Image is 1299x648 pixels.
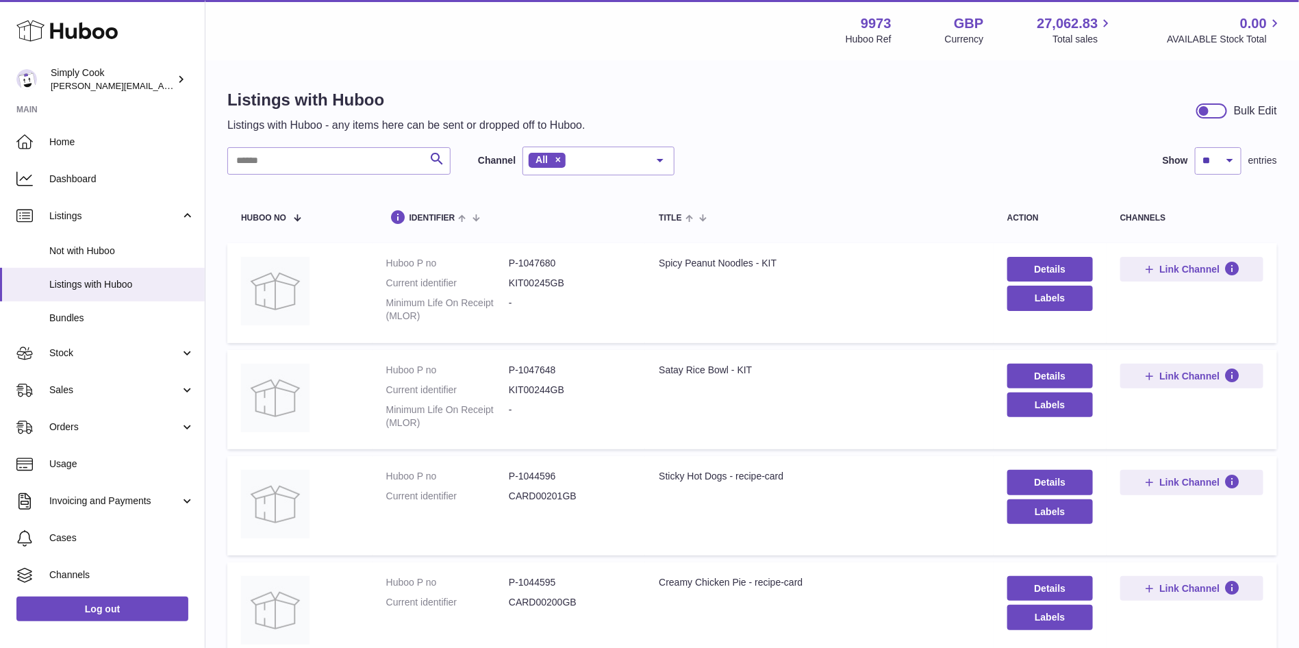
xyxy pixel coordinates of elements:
[1120,214,1263,223] div: channels
[49,245,194,258] span: Not with Huboo
[49,384,180,397] span: Sales
[49,278,194,291] span: Listings with Huboo
[241,470,310,538] img: Sticky Hot Dogs - recipe-card
[49,347,180,360] span: Stock
[1007,364,1093,388] a: Details
[1159,370,1220,382] span: Link Channel
[509,297,631,323] dd: -
[1163,154,1188,167] label: Show
[535,154,548,165] span: All
[509,403,631,429] dd: -
[386,490,509,503] dt: Current identifier
[49,495,180,508] span: Invoicing and Payments
[1167,14,1283,46] a: 0.00 AVAILABLE Stock Total
[509,257,631,270] dd: P-1047680
[16,69,37,90] img: emma@simplycook.com
[1159,263,1220,275] span: Link Channel
[509,490,631,503] dd: CARD00201GB
[386,364,509,377] dt: Huboo P no
[1159,476,1220,488] span: Link Channel
[1007,499,1093,524] button: Labels
[1120,470,1263,495] button: Link Channel
[945,33,984,46] div: Currency
[386,384,509,397] dt: Current identifier
[49,532,194,545] span: Cases
[659,214,681,223] span: title
[49,173,194,186] span: Dashboard
[1159,582,1220,595] span: Link Channel
[659,576,980,589] div: Creamy Chicken Pie - recipe-card
[1248,154,1277,167] span: entries
[846,33,892,46] div: Huboo Ref
[659,364,980,377] div: Satay Rice Bowl - KIT
[1052,33,1113,46] span: Total sales
[386,470,509,483] dt: Huboo P no
[659,257,980,270] div: Spicy Peanut Noodles - KIT
[1007,392,1093,417] button: Labels
[241,364,310,432] img: Satay Rice Bowl - KIT
[1007,214,1093,223] div: action
[509,596,631,609] dd: CARD00200GB
[1120,364,1263,388] button: Link Channel
[954,14,983,33] strong: GBP
[51,80,275,91] span: [PERSON_NAME][EMAIL_ADDRESS][DOMAIN_NAME]
[509,576,631,589] dd: P-1044595
[1007,605,1093,630] button: Labels
[409,214,455,223] span: identifier
[1240,14,1267,33] span: 0.00
[49,458,194,471] span: Usage
[1037,14,1098,33] span: 27,062.83
[49,421,180,434] span: Orders
[241,214,286,223] span: Huboo no
[1167,33,1283,46] span: AVAILABLE Stock Total
[1120,257,1263,282] button: Link Channel
[386,596,509,609] dt: Current identifier
[659,470,980,483] div: Sticky Hot Dogs - recipe-card
[509,384,631,397] dd: KIT00244GB
[478,154,516,167] label: Channel
[1007,470,1093,495] a: Details
[509,277,631,290] dd: KIT00245GB
[51,66,174,92] div: Simply Cook
[386,403,509,429] dt: Minimum Life On Receipt (MLOR)
[1037,14,1113,46] a: 27,062.83 Total sales
[1234,103,1277,119] div: Bulk Edit
[241,257,310,325] img: Spicy Peanut Noodles - KIT
[1007,576,1093,601] a: Details
[386,297,509,323] dt: Minimum Life On Receipt (MLOR)
[509,470,631,483] dd: P-1044596
[49,569,194,582] span: Channels
[241,576,310,645] img: Creamy Chicken Pie - recipe-card
[16,597,188,621] a: Log out
[227,118,585,133] p: Listings with Huboo - any items here can be sent or dropped off to Huboo.
[386,257,509,270] dt: Huboo P no
[509,364,631,377] dd: P-1047648
[1120,576,1263,601] button: Link Channel
[49,136,194,149] span: Home
[861,14,892,33] strong: 9973
[386,277,509,290] dt: Current identifier
[1007,286,1093,310] button: Labels
[386,576,509,589] dt: Huboo P no
[227,89,585,111] h1: Listings with Huboo
[49,312,194,325] span: Bundles
[1007,257,1093,282] a: Details
[49,210,180,223] span: Listings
